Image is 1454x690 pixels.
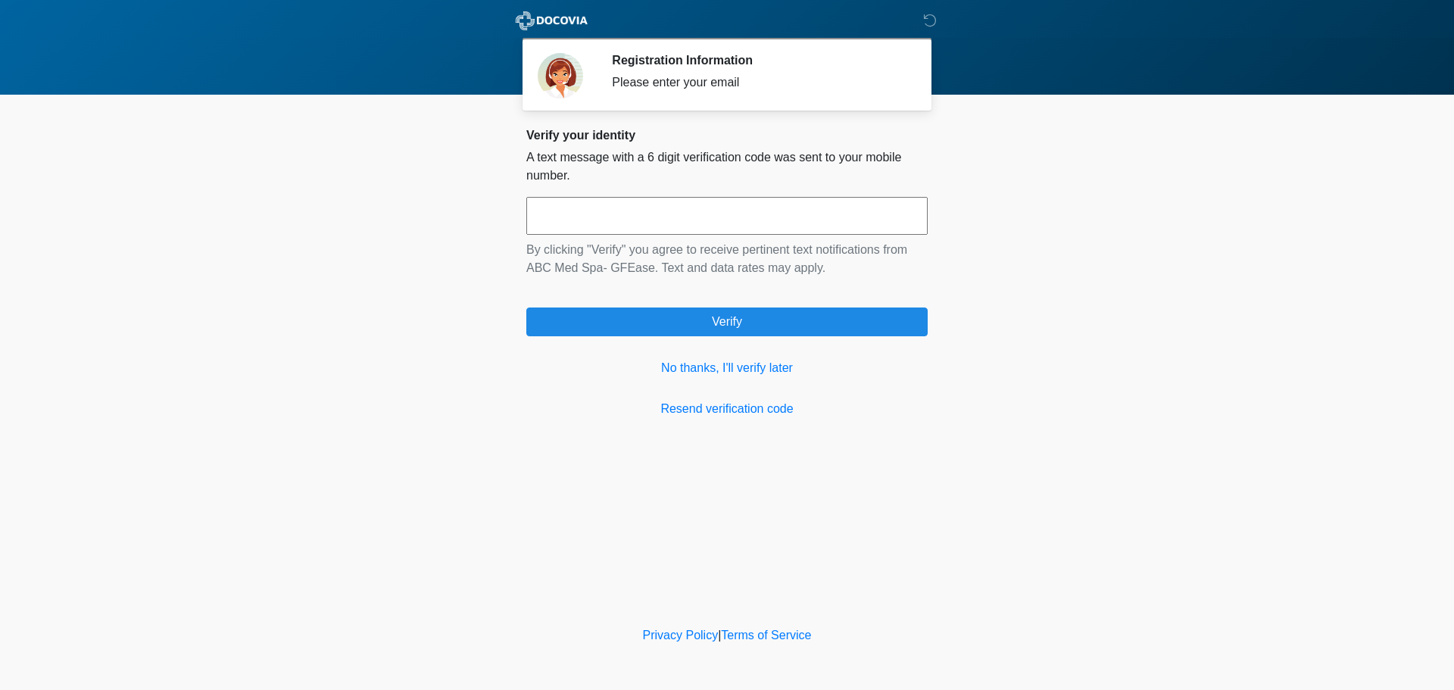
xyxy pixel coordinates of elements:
[721,629,811,642] a: Terms of Service
[511,11,592,30] img: ABC Med Spa- GFEase Logo
[526,400,928,418] a: Resend verification code
[526,128,928,142] h2: Verify your identity
[643,629,719,642] a: Privacy Policy
[538,53,583,98] img: Agent Avatar
[526,241,928,277] p: By clicking "Verify" you agree to receive pertinent text notifications from ABC Med Spa- GFEase. ...
[612,53,905,67] h2: Registration Information
[526,148,928,185] p: A text message with a 6 digit verification code was sent to your mobile number.
[718,629,721,642] a: |
[612,73,905,92] div: Please enter your email
[526,308,928,336] button: Verify
[526,359,928,377] a: No thanks, I'll verify later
